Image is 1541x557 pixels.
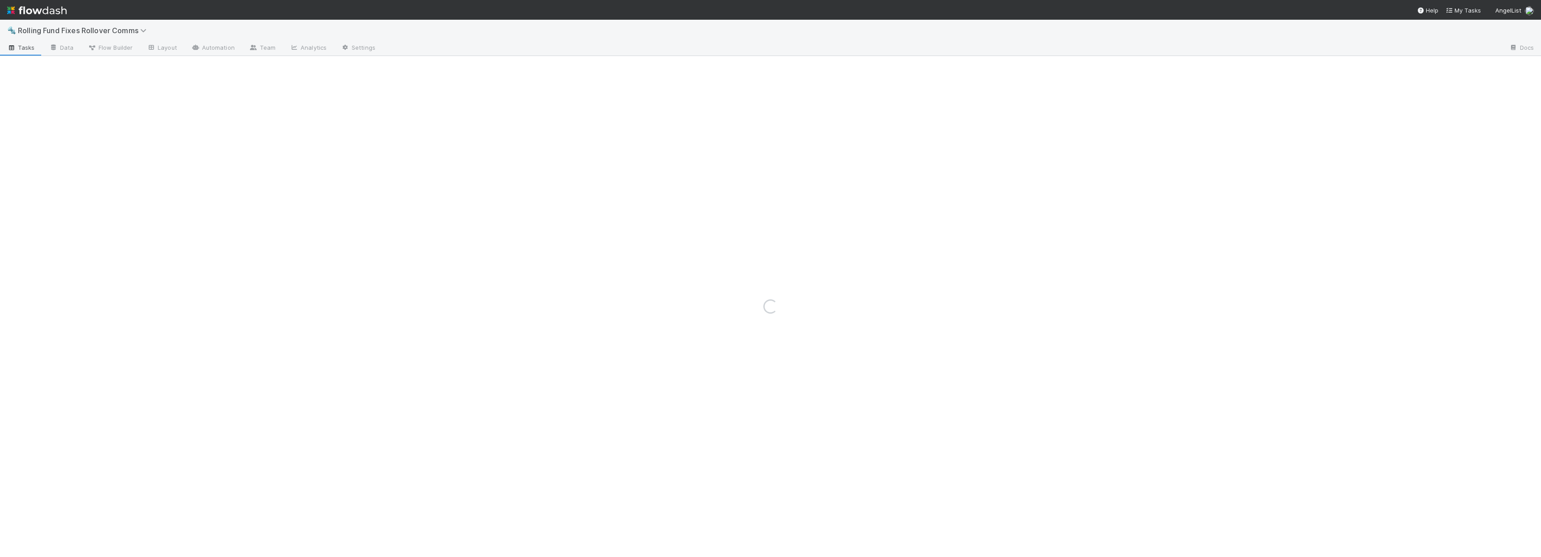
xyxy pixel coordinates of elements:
[7,43,35,52] span: Tasks
[81,41,140,56] a: Flow Builder
[334,41,383,56] a: Settings
[42,41,81,56] a: Data
[1446,7,1481,14] span: My Tasks
[1495,7,1521,14] span: AngelList
[140,41,184,56] a: Layout
[283,41,334,56] a: Analytics
[18,26,151,35] span: Rolling Fund Fixes Rollover Comms
[1502,41,1541,56] a: Docs
[242,41,283,56] a: Team
[7,3,67,18] img: logo-inverted-e16ddd16eac7371096b0.svg
[88,43,133,52] span: Flow Builder
[7,26,16,34] span: 🔩
[1417,6,1438,15] div: Help
[1446,6,1481,15] a: My Tasks
[1525,6,1534,15] img: avatar_e8864cf0-19e8-4fe1-83d1-96e6bcd27180.png
[184,41,242,56] a: Automation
